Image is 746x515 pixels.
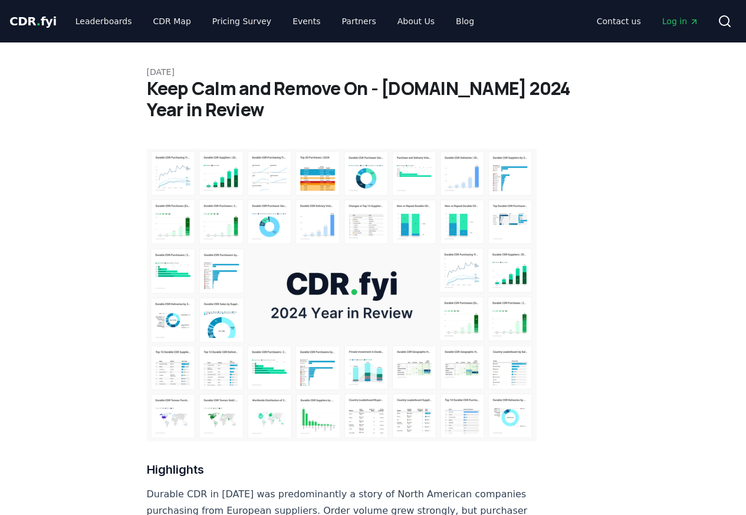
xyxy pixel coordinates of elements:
a: Leaderboards [66,11,142,32]
p: [DATE] [147,66,600,78]
a: Events [283,11,330,32]
h1: Keep Calm and Remove On - [DOMAIN_NAME] 2024 Year in Review [147,78,600,120]
nav: Main [66,11,484,32]
a: Contact us [587,11,650,32]
span: CDR fyi [9,14,57,28]
span: . [37,14,41,28]
a: Blog [446,11,484,32]
nav: Main [587,11,708,32]
img: blog post image [147,149,537,441]
a: CDR.fyi [9,13,57,29]
a: About Us [388,11,444,32]
h3: Highlights [147,460,537,479]
span: Log in [662,15,699,27]
a: CDR Map [144,11,201,32]
a: Partners [333,11,386,32]
a: Log in [653,11,708,32]
a: Pricing Survey [203,11,281,32]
